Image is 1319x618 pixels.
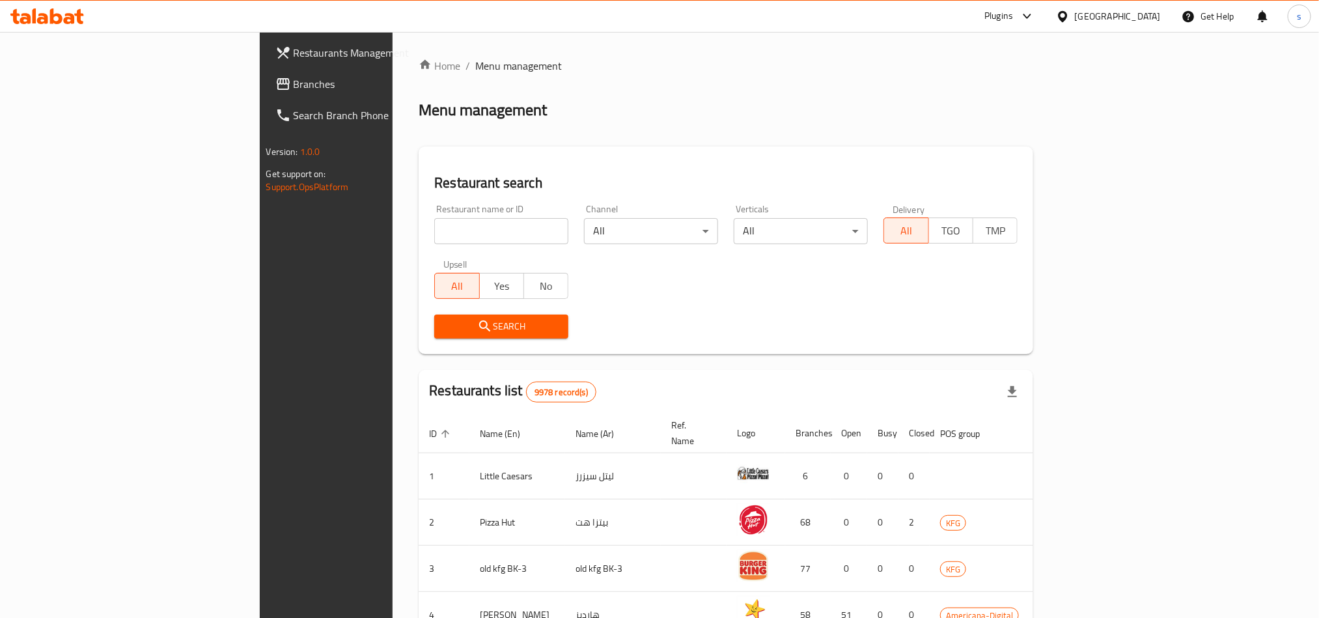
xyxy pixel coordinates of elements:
td: Pizza Hut [469,499,565,546]
span: KFG [941,516,965,531]
td: old kfg BK-3 [469,546,565,592]
a: Search Branch Phone [265,100,480,131]
td: 0 [831,499,867,546]
td: Little Caesars [469,453,565,499]
input: Search for restaurant name or ID.. [434,218,568,244]
button: All [883,218,928,244]
label: Delivery [893,204,925,214]
td: 0 [867,453,898,499]
td: بيتزا هت [565,499,661,546]
th: Closed [898,414,930,453]
td: ليتل سيزرز [565,453,661,499]
div: Total records count [526,382,596,402]
span: Menu management [475,58,562,74]
h2: Restaurant search [434,173,1018,193]
span: All [440,277,474,296]
th: Logo [727,414,785,453]
td: 0 [831,546,867,592]
span: KFG [941,562,965,577]
th: Busy [867,414,898,453]
button: Search [434,315,568,339]
span: Name (Ar) [576,426,631,442]
td: 0 [867,499,898,546]
td: 77 [785,546,831,592]
span: TGO [934,221,968,240]
span: No [529,277,563,296]
button: All [434,273,479,299]
span: 9978 record(s) [527,386,596,399]
div: [GEOGRAPHIC_DATA] [1075,9,1161,23]
span: POS group [940,426,997,442]
td: old kfg BK-3 [565,546,661,592]
h2: Restaurants list [429,381,596,402]
div: Plugins [984,8,1013,24]
h2: Menu management [419,100,547,120]
span: Search Branch Phone [294,107,469,123]
td: 68 [785,499,831,546]
span: Search [445,318,558,335]
td: 6 [785,453,831,499]
div: All [734,218,868,244]
td: 0 [898,453,930,499]
span: s [1297,9,1301,23]
span: Version: [266,143,298,160]
span: Get support on: [266,165,326,182]
div: Export file [997,376,1028,408]
button: Yes [479,273,524,299]
td: 0 [831,453,867,499]
span: Name (En) [480,426,537,442]
img: Pizza Hut [737,503,770,536]
span: ID [429,426,454,442]
div: All [584,218,718,244]
button: No [523,273,568,299]
span: TMP [979,221,1012,240]
a: Support.OpsPlatform [266,178,349,195]
td: 2 [898,499,930,546]
td: 0 [898,546,930,592]
label: Upsell [443,260,467,269]
a: Restaurants Management [265,37,480,68]
img: old kfg BK-3 [737,550,770,582]
span: 1.0.0 [300,143,320,160]
span: All [889,221,923,240]
button: TGO [928,218,973,244]
th: Open [831,414,867,453]
button: TMP [973,218,1018,244]
span: Restaurants Management [294,45,469,61]
nav: breadcrumb [419,58,1033,74]
span: Ref. Name [671,417,711,449]
th: Branches [785,414,831,453]
img: Little Caesars [737,457,770,490]
td: 0 [867,546,898,592]
span: Yes [485,277,519,296]
span: Branches [294,76,469,92]
a: Branches [265,68,480,100]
